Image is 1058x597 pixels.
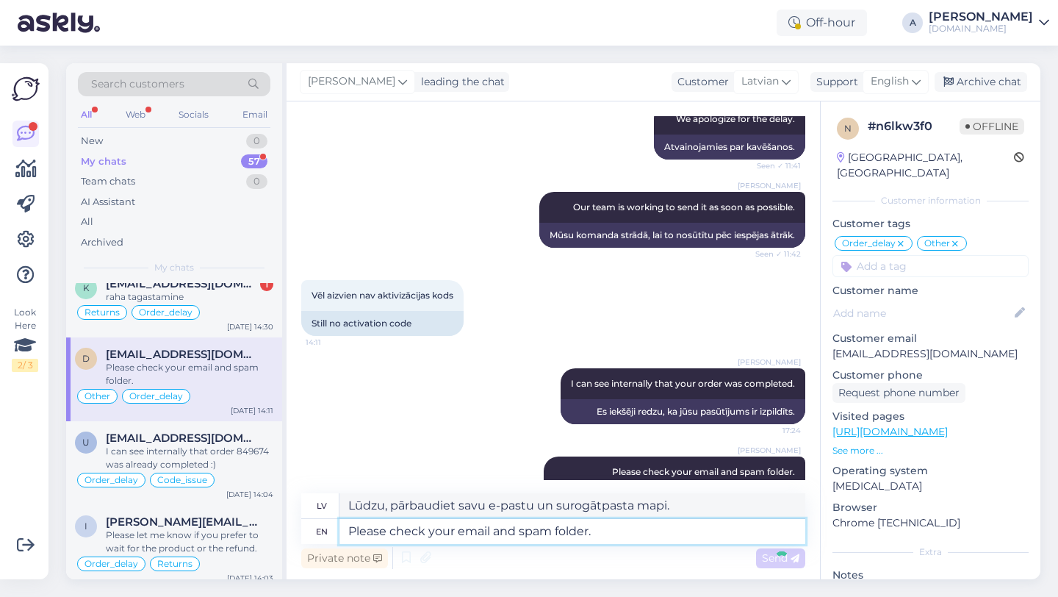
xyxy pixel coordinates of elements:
[832,463,1029,479] p: Operating system
[84,560,138,568] span: Order_delay
[157,476,207,485] span: Code_issue
[672,74,729,90] div: Customer
[741,74,779,90] span: Latvian
[832,500,1029,515] p: Browser
[777,10,867,36] div: Off-hour
[539,223,805,248] div: Mūsu komanda strādā, lai to nosūtītu pēc iespējas ātrāk.
[240,105,270,124] div: Email
[738,180,801,191] span: [PERSON_NAME]
[929,23,1033,35] div: [DOMAIN_NAME]
[832,216,1029,232] p: Customer tags
[312,290,453,301] span: Vēl aizvien nav aktivizācijas kods
[154,261,194,274] span: My chats
[902,12,923,33] div: A
[573,201,795,212] span: Our team is working to send it as soon as possible.
[960,118,1024,135] span: Offline
[260,278,273,291] div: 1
[871,74,909,90] span: English
[84,308,120,317] span: Returns
[81,215,93,229] div: All
[832,444,1029,457] p: See more ...
[106,290,273,304] div: raha tagastamine
[832,331,1029,346] p: Customer email
[84,521,87,532] span: i
[246,174,267,189] div: 0
[12,359,38,372] div: 2 / 3
[227,573,273,584] div: [DATE] 14:03
[84,476,138,485] span: Order_delay
[612,466,795,477] span: Please check your email and spam folder.
[227,321,273,332] div: [DATE] 14:30
[84,392,110,401] span: Other
[226,489,273,500] div: [DATE] 14:04
[868,118,960,135] div: # n6lkw3f0
[935,72,1027,92] div: Archive chat
[832,383,965,403] div: Request phone number
[246,134,267,149] div: 0
[746,160,801,171] span: Seen ✓ 11:41
[746,249,801,260] span: Seen ✓ 11:42
[91,76,184,92] span: Search customers
[561,399,805,424] div: Es iekšēji redzu, ka jūsu pasūtījums ir izpildīts.
[106,445,273,471] div: I can see internally that order 849674 was already completed :)
[106,348,259,361] span: Dace72@inbox.lv
[106,432,259,445] span: uleesment@gmail.com
[106,277,259,290] span: kodone@taltech.ee
[231,405,273,416] div: [DATE] 14:11
[832,194,1029,207] div: Customer information
[842,239,896,248] span: Order_delay
[738,357,801,368] span: [PERSON_NAME]
[12,75,40,103] img: Askly Logo
[844,123,852,134] span: n
[746,425,801,436] span: 17:24
[157,560,192,568] span: Returns
[129,392,183,401] span: Order_delay
[571,378,795,389] span: I can see internally that your order was completed.
[306,337,361,348] span: 14:11
[832,568,1029,583] p: Notes
[832,409,1029,424] p: Visited pages
[738,445,801,456] span: [PERSON_NAME]
[833,305,1012,321] input: Add name
[654,135,805,160] div: Atvainojamies par kavēšanos.
[241,154,267,169] div: 57
[83,282,90,293] span: k
[106,361,273,387] div: Please check your email and spam folder.
[81,174,135,189] div: Team chats
[176,105,212,124] div: Socials
[82,353,90,364] span: D
[81,154,126,169] div: My chats
[832,546,1029,559] div: Extra
[12,306,38,372] div: Look Here
[123,105,148,124] div: Web
[78,105,95,124] div: All
[139,308,192,317] span: Order_delay
[929,11,1033,23] div: [PERSON_NAME]
[676,113,795,124] span: We apologize for the delay.
[832,479,1029,494] p: [MEDICAL_DATA]
[832,368,1029,383] p: Customer phone
[81,195,135,210] div: AI Assistant
[832,255,1029,277] input: Add a tag
[832,515,1029,531] p: Chrome [TECHNICAL_ID]
[837,150,1014,181] div: [GEOGRAPHIC_DATA], [GEOGRAPHIC_DATA]
[301,311,464,336] div: Still no activation code
[924,239,950,248] span: Other
[810,74,858,90] div: Support
[832,425,948,438] a: [URL][DOMAIN_NAME]
[832,346,1029,362] p: [EMAIL_ADDRESS][DOMAIN_NAME]
[308,74,395,90] span: [PERSON_NAME]
[415,74,505,90] div: leading the chat
[81,134,103,149] div: New
[106,515,259,529] span: inga-kun@inbox.lv
[832,283,1029,298] p: Customer name
[106,529,273,555] div: Please let me know if you prefer to wait for the product or the refund.
[929,11,1049,35] a: [PERSON_NAME][DOMAIN_NAME]
[81,235,123,250] div: Archived
[82,437,90,448] span: u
